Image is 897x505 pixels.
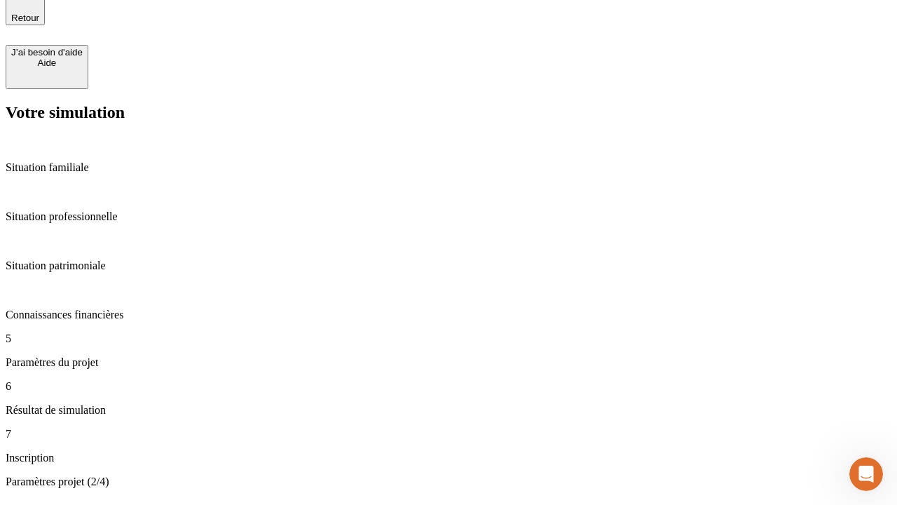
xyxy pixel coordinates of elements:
[6,452,891,464] p: Inscription
[849,457,883,491] iframe: Intercom live chat
[6,161,891,174] p: Situation familiale
[6,380,891,393] p: 6
[11,13,39,23] span: Retour
[6,260,891,272] p: Situation patrimoniale
[11,58,83,68] div: Aide
[6,356,891,369] p: Paramètres du projet
[6,404,891,417] p: Résultat de simulation
[6,332,891,345] p: 5
[6,45,88,89] button: J’ai besoin d'aideAide
[6,103,891,122] h2: Votre simulation
[6,210,891,223] p: Situation professionnelle
[11,47,83,58] div: J’ai besoin d'aide
[6,309,891,321] p: Connaissances financières
[6,476,891,488] p: Paramètres projet (2/4)
[6,428,891,440] p: 7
